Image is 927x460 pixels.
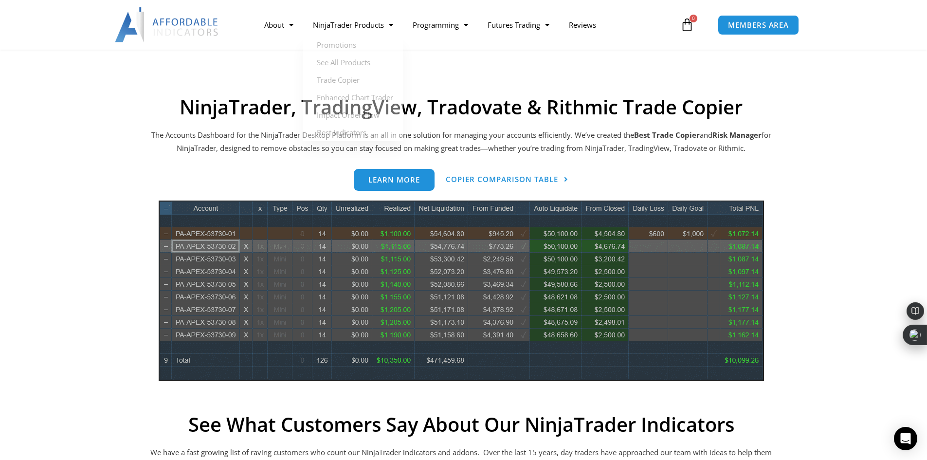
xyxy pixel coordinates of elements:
[894,427,917,450] div: Open Intercom Messenger
[718,15,799,35] a: MEMBERS AREA
[403,14,478,36] a: Programming
[634,130,700,140] b: Best Trade Copier
[303,71,403,89] a: Trade Copier
[150,129,773,156] p: The Accounts Dashboard for the NinjaTrader Desktop Platform is an all in one solution for managin...
[303,54,403,71] a: See All Products
[354,169,435,191] a: Learn more
[712,130,762,140] strong: Risk Manager
[303,14,403,36] a: NinjaTrader Products
[368,176,420,184] span: Learn more
[446,169,568,191] a: Copier Comparison Table
[303,124,403,141] a: Best Indicators
[159,201,764,381] img: wideview8 28 2 | Affordable Indicators – NinjaTrader
[254,14,303,36] a: About
[303,106,403,124] a: Impact Order Flow
[254,14,678,36] nav: Menu
[303,89,403,106] a: Enhanced Chart Trader
[150,413,773,436] h2: See What Customers Say About Our NinjaTrader Indicators
[666,11,709,39] a: 0
[728,21,789,29] span: MEMBERS AREA
[690,15,697,22] span: 0
[303,36,403,141] ul: NinjaTrader Products
[303,36,403,54] a: Promotions
[150,95,773,119] h2: NinjaTrader, TradingView, Tradovate & Rithmic Trade Copier
[559,14,606,36] a: Reviews
[478,14,559,36] a: Futures Trading
[446,176,558,183] span: Copier Comparison Table
[115,7,219,42] img: LogoAI | Affordable Indicators – NinjaTrader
